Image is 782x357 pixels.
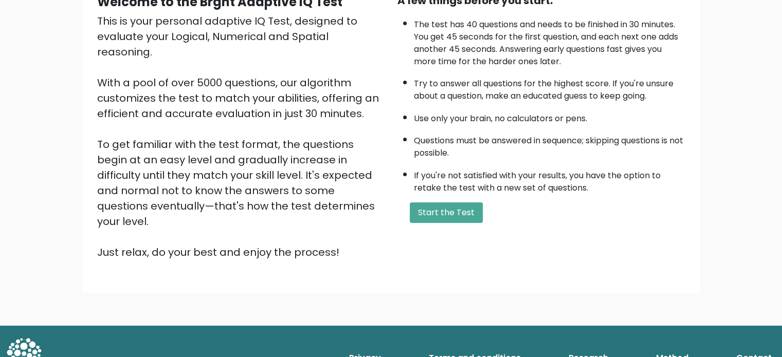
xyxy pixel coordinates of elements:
li: The test has 40 questions and needs to be finished in 30 minutes. You get 45 seconds for the firs... [414,13,685,68]
div: This is your personal adaptive IQ Test, designed to evaluate your Logical, Numerical and Spatial ... [97,13,385,260]
li: If you're not satisfied with your results, you have the option to retake the test with a new set ... [414,164,685,194]
li: Questions must be answered in sequence; skipping questions is not possible. [414,129,685,159]
button: Start the Test [410,202,483,223]
li: Try to answer all questions for the highest score. If you're unsure about a question, make an edu... [414,72,685,102]
li: Use only your brain, no calculators or pens. [414,107,685,125]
